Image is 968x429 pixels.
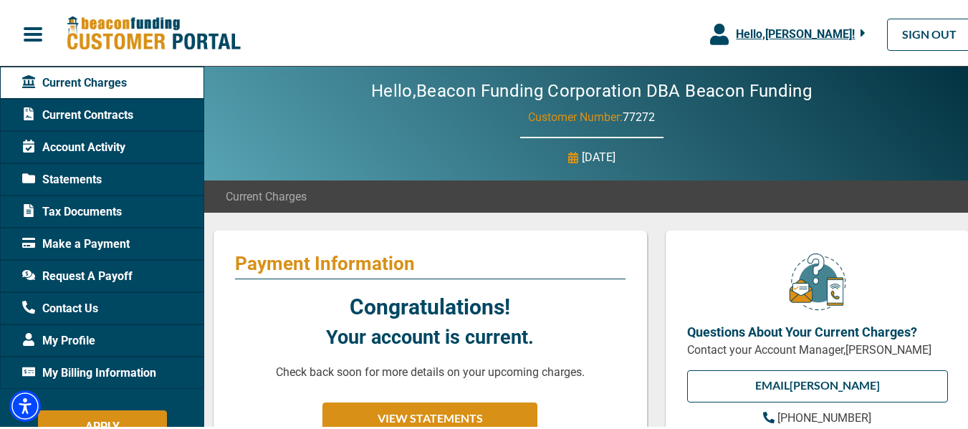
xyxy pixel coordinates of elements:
span: My Profile [22,330,95,347]
span: Contact Us [22,298,98,315]
span: Make a Payment [22,233,130,251]
span: Request A Payoff [22,266,133,283]
span: Hello, [PERSON_NAME] ! [736,25,855,39]
span: Tax Documents [22,201,122,218]
span: 77272 [623,108,655,122]
div: Accessibility Menu [9,388,41,420]
span: [PHONE_NUMBER] [777,409,871,423]
p: Questions About Your Current Charges? [687,320,948,339]
span: Current Contracts [22,105,133,122]
span: My Billing Information [22,362,156,380]
h2: Hello, Beacon Funding Corporation DBA Beacon Funding [328,79,855,100]
span: Current Charges [226,186,307,203]
a: EMAIL[PERSON_NAME] [687,368,948,400]
p: Contact your Account Manager, [PERSON_NAME] [687,339,948,357]
img: Beacon Funding Customer Portal Logo [66,14,241,50]
p: Payment Information [235,250,626,273]
span: Customer Number: [528,108,623,122]
p: [DATE] [582,147,615,164]
p: Check back soon for more details on your upcoming charges. [276,362,585,379]
span: Current Charges [22,72,127,90]
p: Your account is current. [326,321,534,350]
a: [PHONE_NUMBER] [763,408,871,425]
p: Congratulations! [350,289,510,321]
span: Account Activity [22,137,125,154]
img: customer-service.png [785,250,850,309]
span: Statements [22,169,102,186]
